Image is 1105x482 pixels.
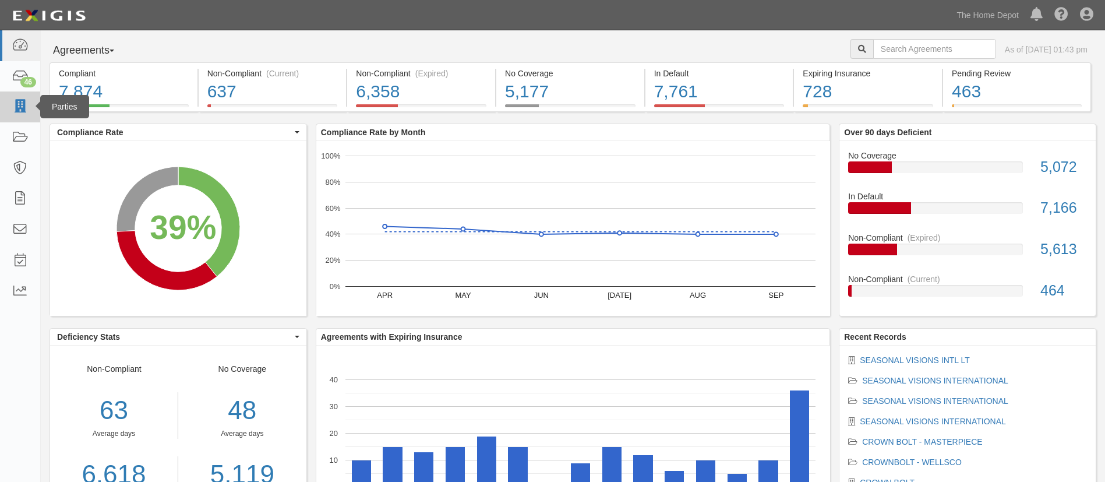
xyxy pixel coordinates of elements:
div: No Coverage [505,68,636,79]
div: Average days [50,429,178,439]
div: Expiring Insurance [803,68,933,79]
div: 63 [50,392,178,429]
div: 7,761 [654,79,785,104]
div: 6,358 [356,79,486,104]
text: APR [377,291,393,300]
b: Recent Records [844,332,906,342]
text: 10 [329,456,337,465]
div: 5,613 [1032,239,1096,260]
a: In Default7,166 [848,191,1087,232]
div: 464 [1032,280,1096,301]
text: 30 [329,402,337,411]
text: 60% [325,203,340,212]
button: Deficiency Stats [50,329,306,345]
div: Parties [40,95,89,118]
text: AUG [690,291,706,300]
div: 5,177 [505,79,636,104]
text: 20% [325,256,340,265]
b: Compliance Rate by Month [321,128,426,137]
button: Agreements [50,39,137,62]
button: Compliance Rate [50,124,306,140]
a: Pending Review463 [943,104,1091,114]
a: Expiring Insurance728 [794,104,942,114]
div: Non-Compliant (Current) [207,68,338,79]
div: 48 [187,392,298,429]
div: No Coverage [839,150,1096,161]
div: 728 [803,79,933,104]
input: Search Agreements [873,39,996,59]
b: Agreements with Expiring Insurance [321,332,463,342]
div: (Current) [908,273,940,285]
div: Compliant [59,68,189,79]
a: CROWN BOLT - MASTERPIECE [862,437,982,446]
a: In Default7,761 [645,104,793,114]
div: (Expired) [415,68,449,79]
div: 463 [952,79,1082,104]
a: SEASONAL VISIONS INTL LT [860,356,970,365]
div: 5,072 [1032,157,1096,178]
div: 637 [207,79,338,104]
div: Non-Compliant [839,273,1096,285]
span: Compliance Rate [57,126,292,138]
div: (Current) [266,68,299,79]
text: 0% [329,282,340,291]
div: 7,874 [59,79,189,104]
span: Deficiency Stats [57,331,292,343]
a: SEASONAL VISIONS INTERNATIONAL [862,376,1008,385]
div: 46 [20,77,36,87]
a: Non-Compliant(Current)637 [199,104,347,114]
a: Compliant7,874 [50,104,197,114]
a: The Home Depot [951,3,1025,27]
b: Over 90 days Deficient [844,128,931,137]
a: No Coverage5,177 [496,104,644,114]
div: As of [DATE] 01:43 pm [1005,44,1088,55]
text: 100% [321,152,341,160]
div: 39% [150,204,216,251]
text: [DATE] [608,291,631,300]
text: 80% [325,178,340,187]
text: 40% [325,230,340,238]
div: Pending Review [952,68,1082,79]
a: SEASONAL VISIONS INTERNATIONAL [860,417,1006,426]
a: Non-Compliant(Expired)6,358 [347,104,495,114]
div: In Default [839,191,1096,202]
text: 40 [329,375,337,384]
i: Help Center - Complianz [1054,8,1068,22]
text: 20 [329,429,337,438]
text: MAY [455,291,471,300]
a: Non-Compliant(Expired)5,613 [848,232,1087,273]
a: Non-Compliant(Current)464 [848,273,1087,306]
img: logo-5460c22ac91f19d4615b14bd174203de0afe785f0fc80cf4dbbc73dc1793850b.png [9,5,89,26]
div: 7,166 [1032,198,1096,219]
svg: A chart. [50,141,306,316]
div: Non-Compliant [839,232,1096,244]
text: SEP [768,291,783,300]
div: In Default [654,68,785,79]
a: SEASONAL VISIONS INTERNATIONAL [862,396,1008,406]
a: CROWNBOLT - WELLSCO [862,458,962,467]
div: Average days [187,429,298,439]
svg: A chart. [316,141,830,316]
div: (Expired) [908,232,941,244]
a: No Coverage5,072 [848,150,1087,191]
div: Non-Compliant (Expired) [356,68,486,79]
text: JUN [534,291,548,300]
